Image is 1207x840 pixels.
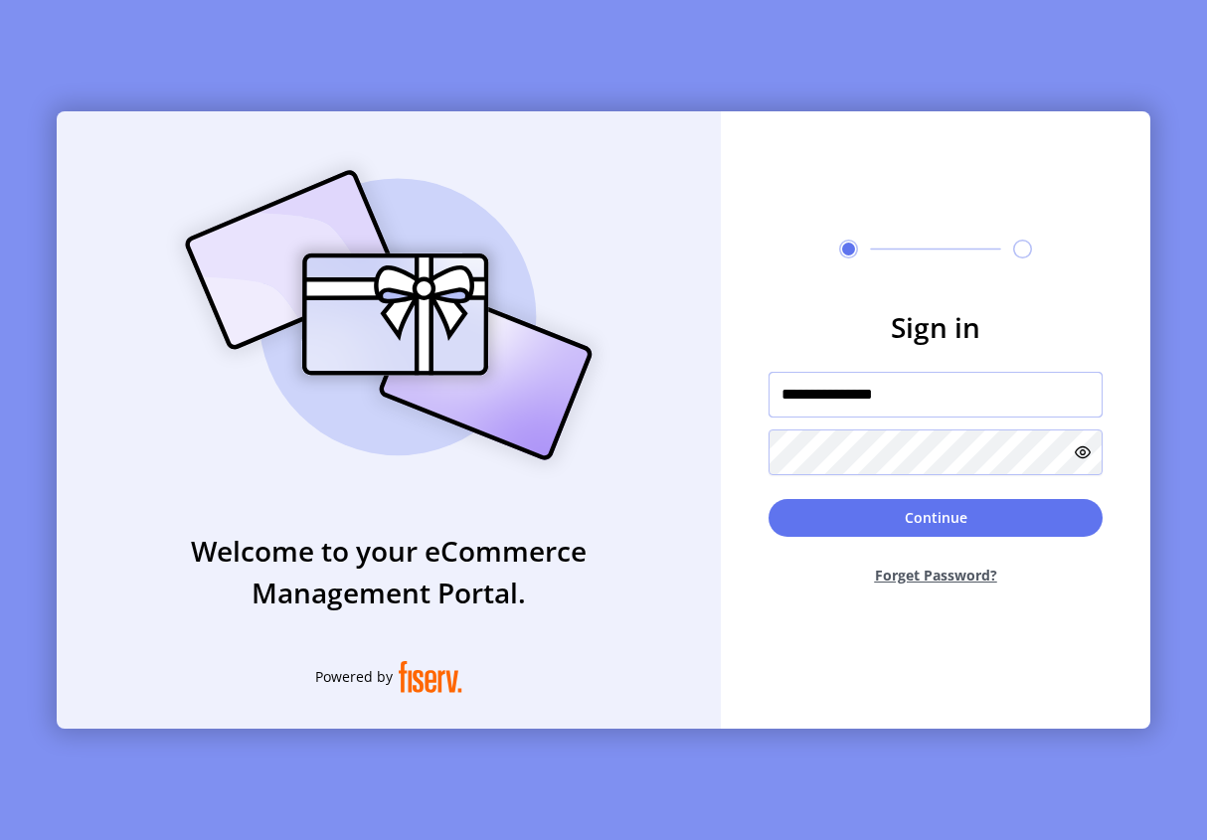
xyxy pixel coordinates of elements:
[315,666,393,687] span: Powered by
[155,148,622,482] img: card_Illustration.svg
[769,306,1103,348] h3: Sign in
[769,549,1103,601] button: Forget Password?
[769,499,1103,537] button: Continue
[57,530,721,613] h3: Welcome to your eCommerce Management Portal.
